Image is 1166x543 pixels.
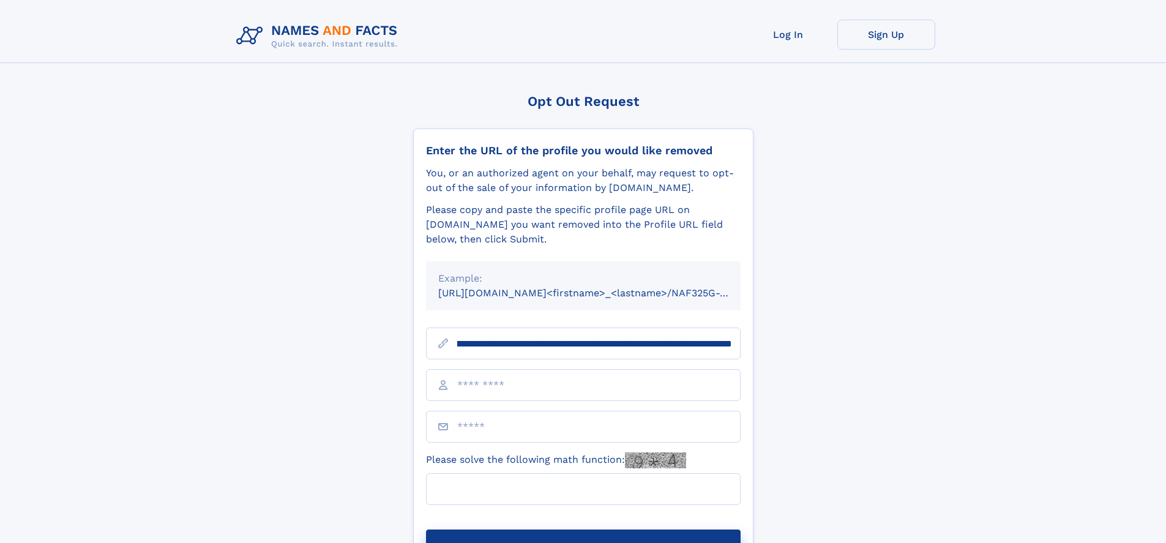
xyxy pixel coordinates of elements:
[739,20,837,50] a: Log In
[426,166,741,195] div: You, or an authorized agent on your behalf, may request to opt-out of the sale of your informatio...
[426,203,741,247] div: Please copy and paste the specific profile page URL on [DOMAIN_NAME] you want removed into the Pr...
[426,452,686,468] label: Please solve the following math function:
[413,94,753,109] div: Opt Out Request
[837,20,935,50] a: Sign Up
[231,20,408,53] img: Logo Names and Facts
[426,144,741,157] div: Enter the URL of the profile you would like removed
[438,287,764,299] small: [URL][DOMAIN_NAME]<firstname>_<lastname>/NAF325G-xxxxxxxx
[438,271,728,286] div: Example:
